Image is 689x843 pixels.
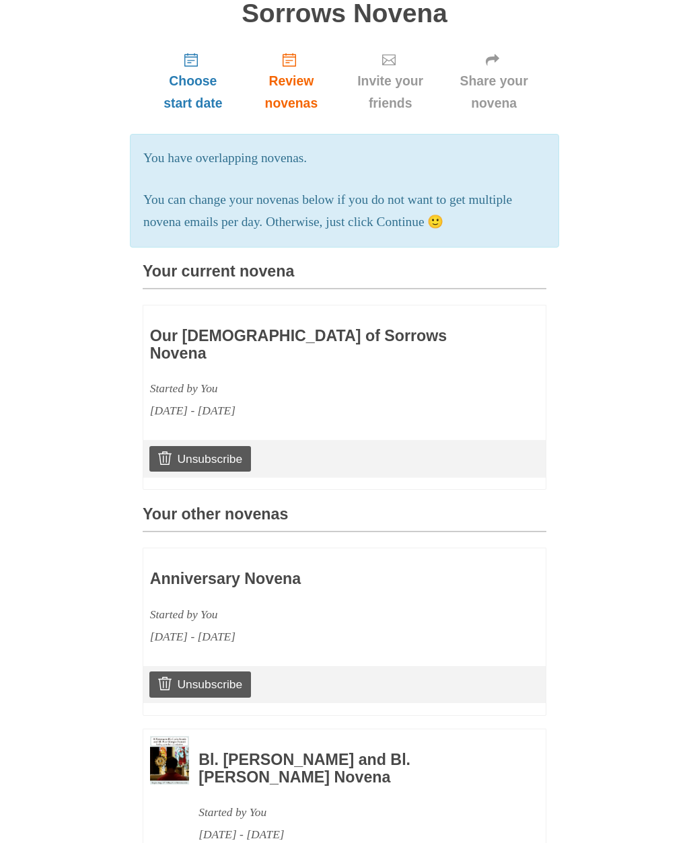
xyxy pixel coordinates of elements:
[150,736,189,785] img: Novena image
[150,328,461,362] h3: Our [DEMOGRAPHIC_DATA] of Sorrows Novena
[149,446,251,472] a: Unsubscribe
[441,41,546,121] a: Share your novena
[339,41,441,121] a: Invite your friends
[150,626,461,648] div: [DATE] - [DATE]
[143,147,546,170] p: You have overlapping novenas.
[150,400,461,422] div: [DATE] - [DATE]
[143,41,244,121] a: Choose start date
[198,752,509,786] h3: Bl. [PERSON_NAME] and Bl. [PERSON_NAME] Novena
[353,70,428,114] span: Invite your friends
[198,801,509,823] div: Started by You
[150,571,461,588] h3: Anniversary Novena
[143,189,546,233] p: You can change your novenas below if you do not want to get multiple novena emails per day. Other...
[143,506,546,532] h3: Your other novenas
[143,263,546,289] h3: Your current novena
[156,70,230,114] span: Choose start date
[150,603,461,626] div: Started by You
[455,70,533,114] span: Share your novena
[257,70,326,114] span: Review novenas
[244,41,339,121] a: Review novenas
[150,377,461,400] div: Started by You
[149,671,251,697] a: Unsubscribe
